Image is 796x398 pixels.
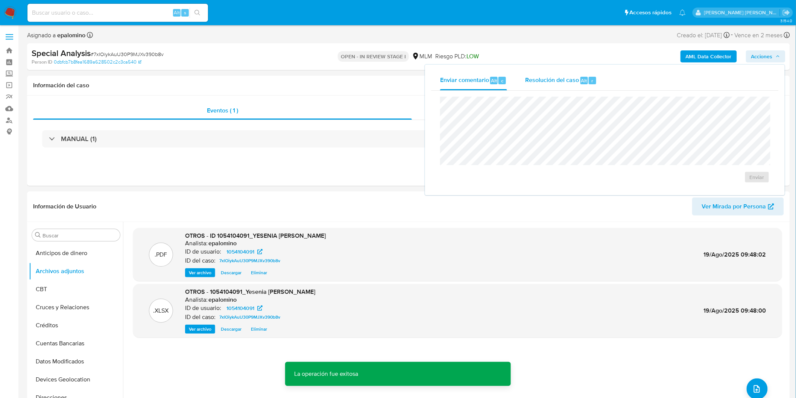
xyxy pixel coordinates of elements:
span: OTROS - 1054104091_Yesenia [PERSON_NAME] [185,287,315,296]
p: .PDF [155,251,167,259]
span: Alt [491,77,497,84]
span: Eliminar [251,269,267,276]
p: La operación fue exitosa [285,362,367,386]
button: Anticipos de dinero [29,244,123,262]
span: Ver archivo [189,325,211,333]
span: Resolución del caso [525,76,579,85]
span: 19/Ago/2025 09:48:02 [704,250,766,259]
button: Archivos adjuntos [29,262,123,280]
span: Enviar comentario [440,76,489,85]
span: Vence en 2 meses [735,31,783,39]
span: 7xlOiykAuU30P9MJXv390b8v [219,256,280,265]
p: elena.palomino@mercadolibre.com.mx [704,9,780,16]
p: ID de usuario: [185,304,221,312]
button: Cuentas Bancarias [29,334,123,352]
a: 1054104091 [222,304,267,313]
p: Analista: [185,240,208,247]
a: 7xlOiykAuU30P9MJXv390b8v [216,313,283,322]
h6: epalomino [208,240,237,247]
span: OTROS - ID 1054104091_YESENIA [PERSON_NAME] [185,231,326,240]
span: - [731,30,733,40]
span: s [184,9,186,16]
button: Acciones [746,50,785,62]
span: # 7xlOiykAuU30P9MJXv390b8v [91,50,164,58]
button: Devices Geolocation [29,371,123,389]
span: r [591,77,593,84]
button: Créditos [29,316,123,334]
span: Eliminar [251,325,267,333]
a: Notificaciones [679,9,686,16]
button: Descargar [217,325,245,334]
span: 19/Ago/2025 09:48:00 [704,306,766,315]
input: Buscar usuario o caso... [27,8,208,18]
button: AML Data Collector [681,50,737,62]
p: ID del caso: [185,257,216,264]
button: Buscar [35,232,41,238]
span: Eventos ( 1 ) [207,106,238,115]
button: Descargar [217,268,245,277]
a: 7xlOiykAuU30P9MJXv390b8v [216,256,283,265]
span: Descargar [221,325,242,333]
span: Alt [174,9,180,16]
h1: Información del caso [33,82,784,89]
h6: epalomino [208,296,237,304]
button: Eliminar [247,268,271,277]
a: 1054104091 [222,247,267,256]
button: Eliminar [247,325,271,334]
p: Analista: [185,296,208,304]
button: Ver archivo [185,268,215,277]
p: ID de usuario: [185,248,221,255]
span: Acciones [751,50,773,62]
button: Datos Modificados [29,352,123,371]
span: Asignado a [27,31,85,39]
span: 1054104091 [226,247,254,256]
button: CBT [29,280,123,298]
span: 7xlOiykAuU30P9MJXv390b8v [219,313,280,322]
h1: Información de Usuario [33,203,96,210]
p: .XLSX [153,307,169,315]
b: Person ID [32,59,52,65]
input: Buscar [43,232,117,239]
div: MANUAL (1) [42,130,775,147]
span: Descargar [221,269,242,276]
b: AML Data Collector [686,50,732,62]
b: epalomino [56,31,85,39]
span: Ver Mirada por Persona [702,197,766,216]
span: LOW [466,52,479,61]
p: OPEN - IN REVIEW STAGE I [338,51,409,62]
p: ID del caso: [185,313,216,321]
span: Ver archivo [189,269,211,276]
span: Riesgo PLD: [435,52,479,61]
a: 0dbfcb7b8fea1689a628502c2c3ca540 [54,59,141,65]
span: 1054104091 [226,304,254,313]
h3: MANUAL (1) [61,135,97,143]
button: Ver archivo [185,325,215,334]
button: Ver Mirada por Persona [692,197,784,216]
a: Salir [782,9,790,17]
div: MLM [412,52,432,61]
span: c [501,77,503,84]
button: Cruces y Relaciones [29,298,123,316]
span: Accesos rápidos [630,9,672,17]
button: search-icon [190,8,205,18]
span: Alt [581,77,587,84]
b: Special Analysis [32,47,91,59]
div: Creado el: [DATE] [677,30,730,40]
